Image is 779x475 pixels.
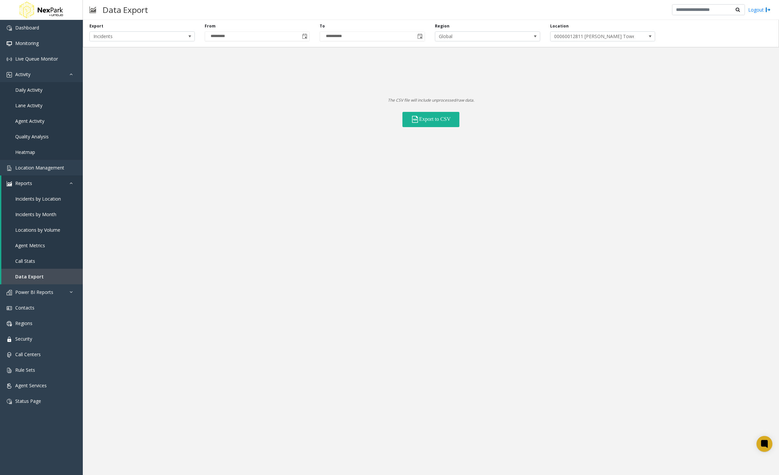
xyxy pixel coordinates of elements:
[15,56,58,62] span: Live Queue Monitor
[15,305,34,311] span: Contacts
[15,351,41,357] span: Call Centers
[15,165,64,171] span: Location Management
[15,133,49,140] span: Quality Analysis
[1,269,83,284] a: Data Export
[15,24,39,31] span: Dashboard
[15,196,61,202] span: Incidents by Location
[15,71,30,77] span: Activity
[15,87,42,93] span: Daily Activity
[1,207,83,222] a: Incidents by Month
[7,337,12,342] img: 'icon'
[15,336,32,342] span: Security
[7,321,12,326] img: 'icon'
[7,399,12,404] img: 'icon'
[15,289,53,295] span: Power BI Reports
[15,149,35,155] span: Heatmap
[15,118,44,124] span: Agent Activity
[7,368,12,373] img: 'icon'
[435,23,449,29] label: Region
[15,258,35,264] span: Call Stats
[1,238,83,253] a: Agent Metrics
[90,32,174,41] span: Incidents
[7,57,12,62] img: 'icon'
[15,398,41,404] span: Status Page
[550,32,634,41] span: 00060012811 [PERSON_NAME] Tower Garage
[89,23,103,29] label: Export
[415,32,425,41] span: Toggle calendar
[15,40,39,46] span: Monitoring
[15,367,35,373] span: Rule Sets
[1,253,83,269] a: Call Stats
[7,290,12,295] img: 'icon'
[15,180,32,186] span: Reports
[7,25,12,31] img: 'icon'
[1,191,83,207] a: Incidents by Location
[15,382,47,389] span: Agent Services
[402,112,459,127] button: Export to CSV
[15,320,32,326] span: Regions
[1,175,83,191] a: Reports
[99,2,151,18] h3: Data Export
[7,306,12,311] img: 'icon'
[435,32,519,41] span: Global
[1,222,83,238] a: Locations by Volume
[205,23,216,29] label: From
[15,102,42,109] span: Lane Activity
[7,72,12,77] img: 'icon'
[15,242,45,249] span: Agent Metrics
[7,181,12,186] img: 'icon'
[320,23,325,29] label: To
[15,227,60,233] span: Locations by Volume
[765,6,771,13] img: logout
[300,32,309,41] span: Toggle calendar
[83,97,779,104] p: The CSV file will include unprocessed/raw data.
[7,166,12,171] img: 'icon'
[7,41,12,46] img: 'icon'
[550,23,569,29] label: Location
[15,211,56,217] span: Incidents by Month
[7,383,12,389] img: 'icon'
[89,2,96,18] img: pageIcon
[748,6,771,13] a: Logout
[7,352,12,357] img: 'icon'
[15,273,44,280] span: Data Export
